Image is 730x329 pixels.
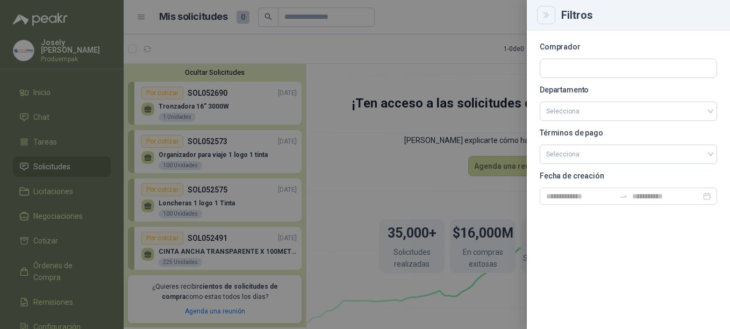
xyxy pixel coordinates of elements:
button: Close [540,9,553,22]
span: swap-right [619,192,628,201]
p: Comprador [540,44,717,50]
span: to [619,192,628,201]
p: Departamento [540,87,717,93]
p: Términos de pago [540,130,717,136]
p: Fecha de creación [540,173,717,179]
div: Filtros [561,10,717,20]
